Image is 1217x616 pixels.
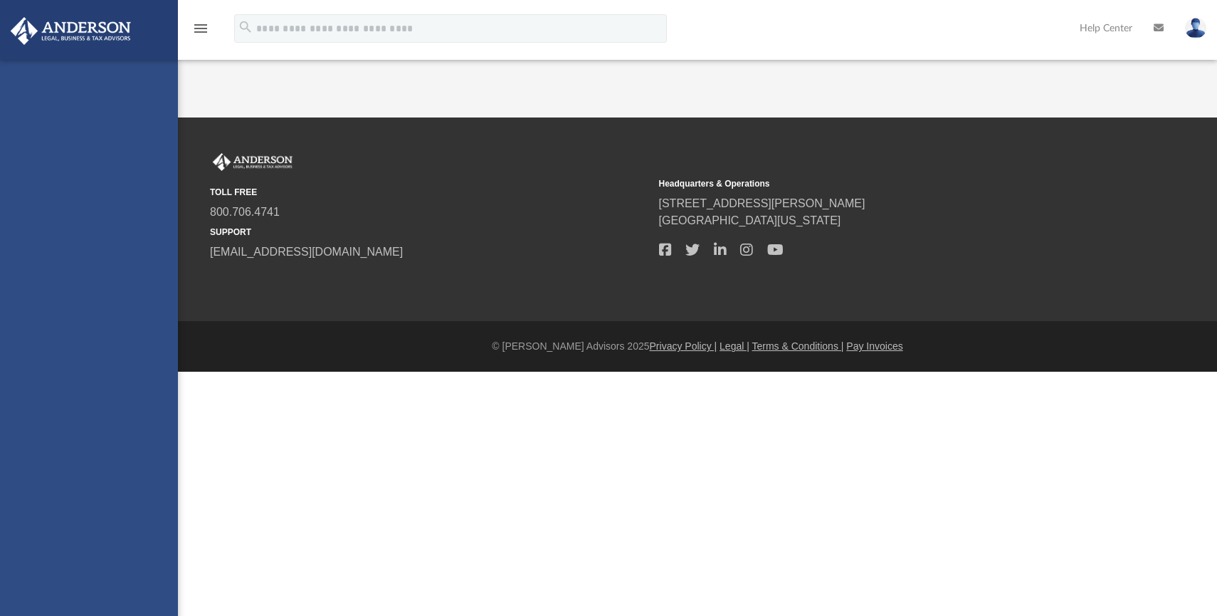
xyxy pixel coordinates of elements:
small: SUPPORT [210,226,649,239]
a: menu [192,27,209,37]
small: Headquarters & Operations [659,177,1098,190]
a: Privacy Policy | [650,340,717,352]
i: menu [192,20,209,37]
a: Terms & Conditions | [752,340,844,352]
img: Anderson Advisors Platinum Portal [210,153,295,172]
a: [GEOGRAPHIC_DATA][US_STATE] [659,214,841,226]
div: © [PERSON_NAME] Advisors 2025 [178,339,1217,354]
a: Legal | [720,340,749,352]
img: Anderson Advisors Platinum Portal [6,17,135,45]
img: User Pic [1185,18,1206,38]
i: search [238,19,253,35]
a: [STREET_ADDRESS][PERSON_NAME] [659,197,865,209]
a: Pay Invoices [846,340,902,352]
a: 800.706.4741 [210,206,280,218]
small: TOLL FREE [210,186,649,199]
a: [EMAIL_ADDRESS][DOMAIN_NAME] [210,246,403,258]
